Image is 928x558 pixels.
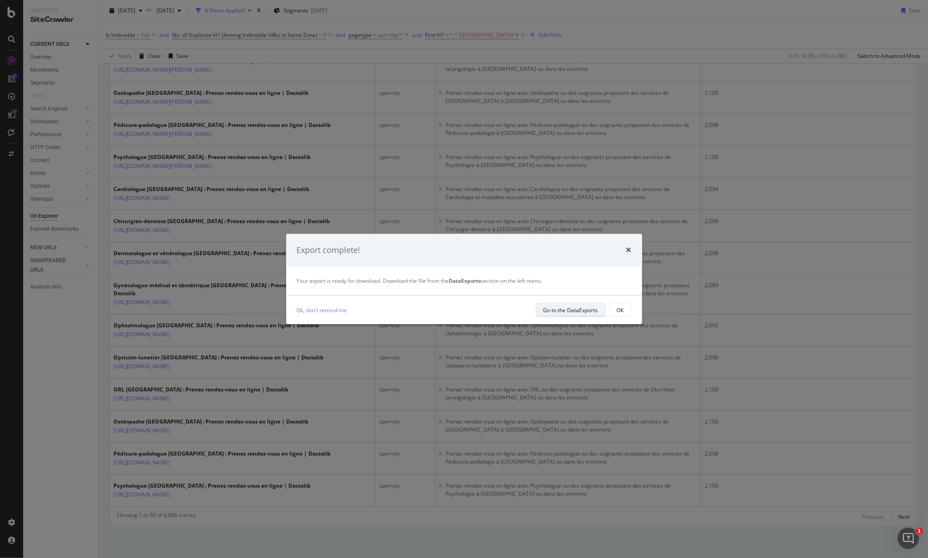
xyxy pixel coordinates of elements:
a: Ok, don't remind me [297,305,347,315]
iframe: Intercom live chat [898,528,919,549]
div: Your export is ready for download. Download the file from the [297,277,632,285]
div: Export complete! [297,244,361,256]
button: OK [609,303,632,317]
div: OK [617,306,624,314]
div: times [626,244,632,256]
div: modal [286,234,642,325]
div: Go to the DataExports [543,306,598,314]
button: Go to the DataExports [536,303,606,317]
span: section on the left menu. [449,277,543,285]
span: 1 [916,528,923,535]
strong: DataExports [449,277,482,285]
